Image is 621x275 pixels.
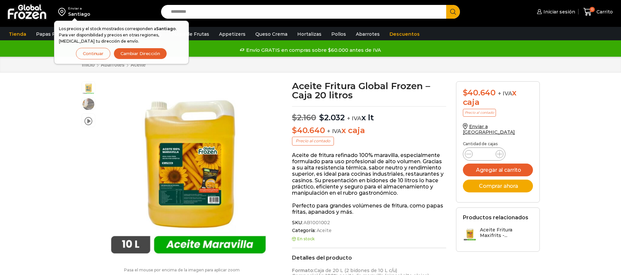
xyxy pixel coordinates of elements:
span: + IVA [498,90,512,97]
a: Aceite [316,228,332,233]
span: $ [319,113,324,122]
p: Los precios y el stock mostrados corresponden a . Para ver disponibilidad y precios en otras regi... [59,26,184,45]
span: AB1001002 [302,220,330,226]
h1: Aceite Fritura Global Frozen – Caja 20 litros [292,81,446,100]
a: Inicio [82,62,95,68]
p: Precio al contado [292,137,334,145]
button: Agregar al carrito [463,164,533,176]
img: address-field-icon.svg [58,6,68,17]
a: Aceite Fritura Maxifrits -... [463,227,533,241]
span: Categoría: [292,228,446,233]
a: Tienda [6,28,29,40]
strong: Santiago [156,26,176,31]
div: x caja [463,88,533,107]
span: aceite para freir [82,98,95,111]
p: x caja [292,126,446,135]
span: Carrito [595,9,613,15]
p: Cantidad de cajas [463,142,533,146]
h3: Aceite Fritura Maxifrits -... [480,227,533,238]
bdi: 2.160 [292,113,316,122]
span: $ [463,88,468,97]
a: Descuentos [386,28,423,40]
div: Santiago [68,11,90,17]
strong: Formato: [292,267,314,273]
nav: Breadcrumb [82,62,146,68]
span: + IVA [327,128,341,134]
p: Aceite de fritura refinado 100% maravilla, especialmente formulado para uso profesional de alto v... [292,152,446,196]
span: 0 [590,7,595,12]
a: Enviar a [GEOGRAPHIC_DATA] [463,124,515,135]
span: SKU: [292,220,446,226]
p: Precio al contado [463,109,496,117]
a: Aceite [130,62,146,68]
a: Iniciar sesión [535,5,575,18]
span: + IVA [347,115,361,122]
a: Papas Fritas [33,28,69,40]
bdi: 40.640 [463,88,496,97]
a: Pollos [328,28,349,40]
p: Pasa el mouse por encima de la imagen para aplicar zoom [82,268,283,272]
a: Abarrotes [100,62,125,68]
bdi: 2.032 [319,113,345,122]
a: 0 Carrito [582,4,614,20]
button: Comprar ahora [463,180,533,192]
a: Appetizers [216,28,249,40]
div: 1 / 3 [99,81,278,261]
p: Perfecto para grandes volúmenes de fritura, como papas fritas, apanados y más. [292,203,446,215]
a: Abarrotes [353,28,383,40]
a: Hortalizas [294,28,325,40]
a: Pulpa de Frutas [168,28,212,40]
span: $ [292,113,297,122]
button: Cambiar Dirección [114,48,167,59]
p: En stock [292,237,446,241]
bdi: 40.640 [292,126,325,135]
span: Iniciar sesión [542,9,575,15]
img: aceite maravilla [99,81,278,261]
p: x lt [292,106,446,123]
input: Product quantity [478,149,490,159]
span: $ [292,126,297,135]
h2: Productos relacionados [463,214,528,221]
button: Continuar [76,48,110,59]
h2: Detalles del producto [292,255,446,261]
button: Search button [446,5,460,19]
a: Queso Crema [252,28,291,40]
div: Enviar a [68,6,90,11]
span: aceite maravilla [82,82,95,95]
